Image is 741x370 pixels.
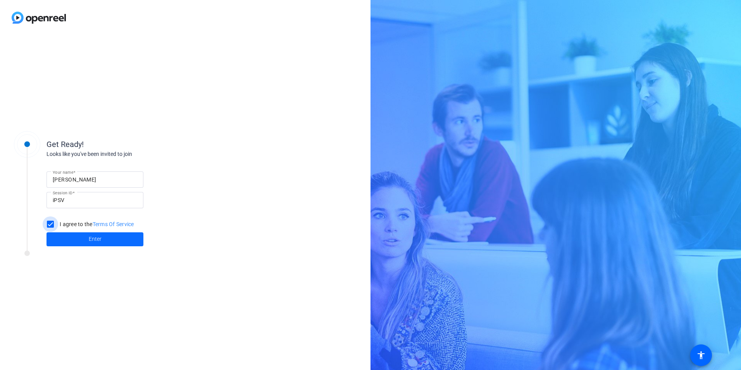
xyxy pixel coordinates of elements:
a: Terms Of Service [93,221,134,227]
label: I agree to the [58,220,134,228]
span: Enter [89,235,102,243]
div: Get Ready! [47,138,202,150]
mat-icon: accessibility [696,351,706,360]
mat-label: Your name [53,170,73,175]
mat-label: Session ID [53,190,72,195]
button: Enter [47,232,143,246]
div: Looks like you've been invited to join [47,150,202,158]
